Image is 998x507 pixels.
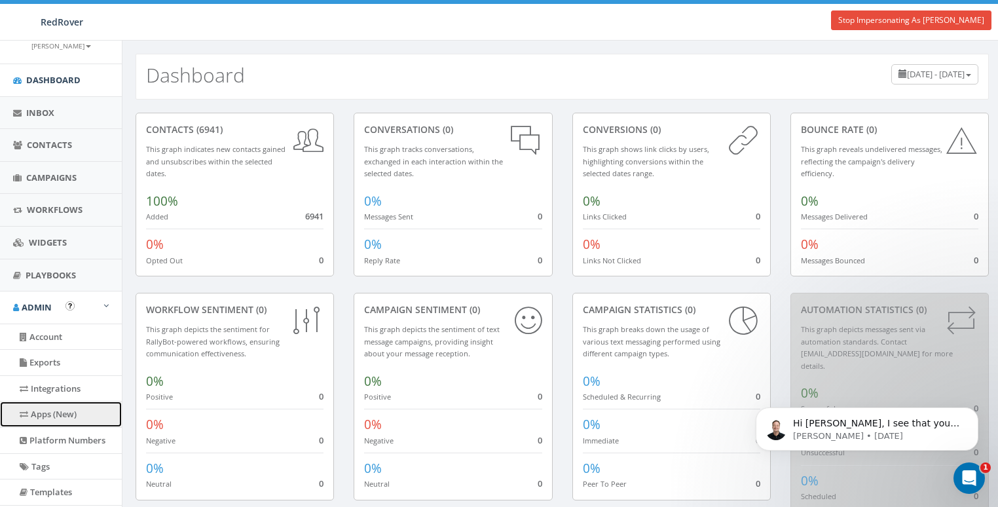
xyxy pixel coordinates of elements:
[801,472,819,489] span: 0%
[26,74,81,86] span: Dashboard
[364,416,382,433] span: 0%
[146,416,164,433] span: 0%
[980,462,991,473] span: 1
[364,373,382,390] span: 0%
[27,139,72,151] span: Contacts
[682,303,695,316] span: (0)
[364,255,400,265] small: Reply Rate
[146,460,164,477] span: 0%
[801,144,942,178] small: This graph reveals undelivered messages, reflecting the campaign's delivery efficiency.
[364,193,382,210] span: 0%
[914,303,927,316] span: (0)
[756,254,760,266] span: 0
[583,324,720,358] small: This graph breaks down the usage of various text messaging performed using different campaign types.
[146,373,164,390] span: 0%
[26,269,76,281] span: Playbooks
[364,436,394,445] small: Negative
[831,10,991,30] a: Stop Impersonating As [PERSON_NAME]
[319,478,323,489] span: 0
[364,212,413,221] small: Messages Sent
[467,303,480,316] span: (0)
[801,236,819,253] span: 0%
[31,39,91,51] a: [PERSON_NAME]
[146,193,178,210] span: 100%
[146,212,168,221] small: Added
[538,390,542,402] span: 0
[364,324,500,358] small: This graph depicts the sentiment of text message campaigns, providing insight about your message ...
[319,434,323,446] span: 0
[146,64,245,86] h2: Dashboard
[907,68,965,80] span: [DATE] - [DATE]
[801,193,819,210] span: 0%
[736,380,998,472] iframe: Intercom notifications message
[364,479,390,489] small: Neutral
[583,255,641,265] small: Links Not Clicked
[440,123,453,136] span: (0)
[801,212,868,221] small: Messages Delivered
[253,303,267,316] span: (0)
[146,324,280,358] small: This graph depicts the sentiment for RallyBot-powered workflows, ensuring communication effective...
[801,123,978,136] div: Bounce Rate
[538,434,542,446] span: 0
[26,107,54,119] span: Inbox
[364,123,542,136] div: conversations
[801,324,953,371] small: This graph depicts messages sent via automation standards. Contact [EMAIL_ADDRESS][DOMAIN_NAME] f...
[583,416,601,433] span: 0%
[648,123,661,136] span: (0)
[22,301,52,313] span: Admin
[146,236,164,253] span: 0%
[65,301,75,310] button: Open In-App Guide
[756,478,760,489] span: 0
[364,144,503,178] small: This graph tracks conversations, exchanged in each interaction within the selected dates.
[364,392,391,402] small: Positive
[305,210,323,222] span: 6941
[583,303,760,316] div: Campaign Statistics
[801,303,978,316] div: Automation Statistics
[146,144,286,178] small: This graph indicates new contacts gained and unsubscribes within the selected dates.
[319,254,323,266] span: 0
[583,193,601,210] span: 0%
[146,479,172,489] small: Neutral
[974,210,978,222] span: 0
[29,236,67,248] span: Widgets
[801,491,836,501] small: Scheduled
[953,462,985,494] iframe: Intercom live chat
[756,210,760,222] span: 0
[146,255,183,265] small: Opted Out
[26,172,77,183] span: Campaigns
[538,254,542,266] span: 0
[27,204,83,216] span: Workflows
[583,144,709,178] small: This graph shows link clicks by users, highlighting conversions within the selected dates range.
[583,392,661,402] small: Scheduled & Recurring
[146,303,323,316] div: Workflow Sentiment
[583,373,601,390] span: 0%
[146,123,323,136] div: contacts
[583,460,601,477] span: 0%
[364,303,542,316] div: Campaign Sentiment
[146,392,173,402] small: Positive
[583,123,760,136] div: conversions
[538,478,542,489] span: 0
[583,212,627,221] small: Links Clicked
[864,123,877,136] span: (0)
[41,16,83,28] span: RedRover
[31,41,91,50] small: [PERSON_NAME]
[583,436,619,445] small: Immediate
[364,460,382,477] span: 0%
[194,123,223,136] span: (6941)
[583,479,627,489] small: Peer To Peer
[319,390,323,402] span: 0
[974,490,978,502] span: 0
[801,255,865,265] small: Messages Bounced
[583,236,601,253] span: 0%
[146,436,176,445] small: Negative
[974,254,978,266] span: 0
[538,210,542,222] span: 0
[364,236,382,253] span: 0%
